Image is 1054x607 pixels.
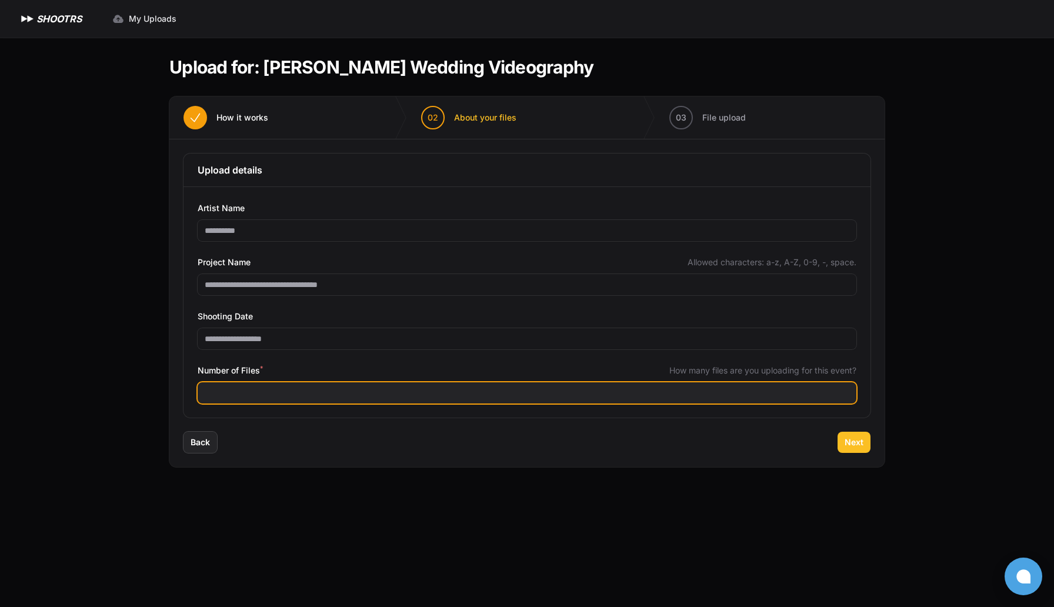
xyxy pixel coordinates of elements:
span: Number of Files [198,363,263,378]
button: 03 File upload [655,96,760,139]
span: How it works [216,112,268,124]
span: File upload [702,112,746,124]
span: 02 [428,112,438,124]
span: How many files are you uploading for this event? [669,365,856,376]
span: Shooting Date [198,309,253,323]
span: Back [191,436,210,448]
button: Next [838,432,870,453]
span: 03 [676,112,686,124]
span: About your files [454,112,516,124]
span: Next [845,436,863,448]
a: SHOOTRS SHOOTRS [19,12,82,26]
button: 02 About your files [407,96,531,139]
button: How it works [169,96,282,139]
h3: Upload details [198,163,856,177]
span: Allowed characters: a-z, A-Z, 0-9, -, space. [688,256,856,268]
span: Artist Name [198,201,245,215]
img: SHOOTRS [19,12,36,26]
button: Back [184,432,217,453]
h1: SHOOTRS [36,12,82,26]
span: My Uploads [129,13,176,25]
h1: Upload for: [PERSON_NAME] Wedding Videography [169,56,593,78]
span: Project Name [198,255,251,269]
button: Open chat window [1005,558,1042,595]
a: My Uploads [105,8,184,29]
